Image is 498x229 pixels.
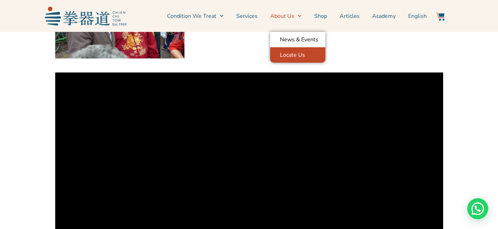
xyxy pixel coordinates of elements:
nav: Menu [130,7,427,25]
a: Condition We Treat [167,7,224,25]
a: Services [236,7,258,25]
a: About Us [270,7,302,25]
span: English [408,12,427,20]
a: News & Events [270,32,325,47]
a: Shop [314,7,327,25]
a: English [408,7,427,25]
img: Website Icon-03 [436,12,445,21]
a: Articles [340,7,360,25]
ul: About Us [270,32,325,63]
a: Academy [372,7,396,25]
a: Locate Us [270,47,325,63]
